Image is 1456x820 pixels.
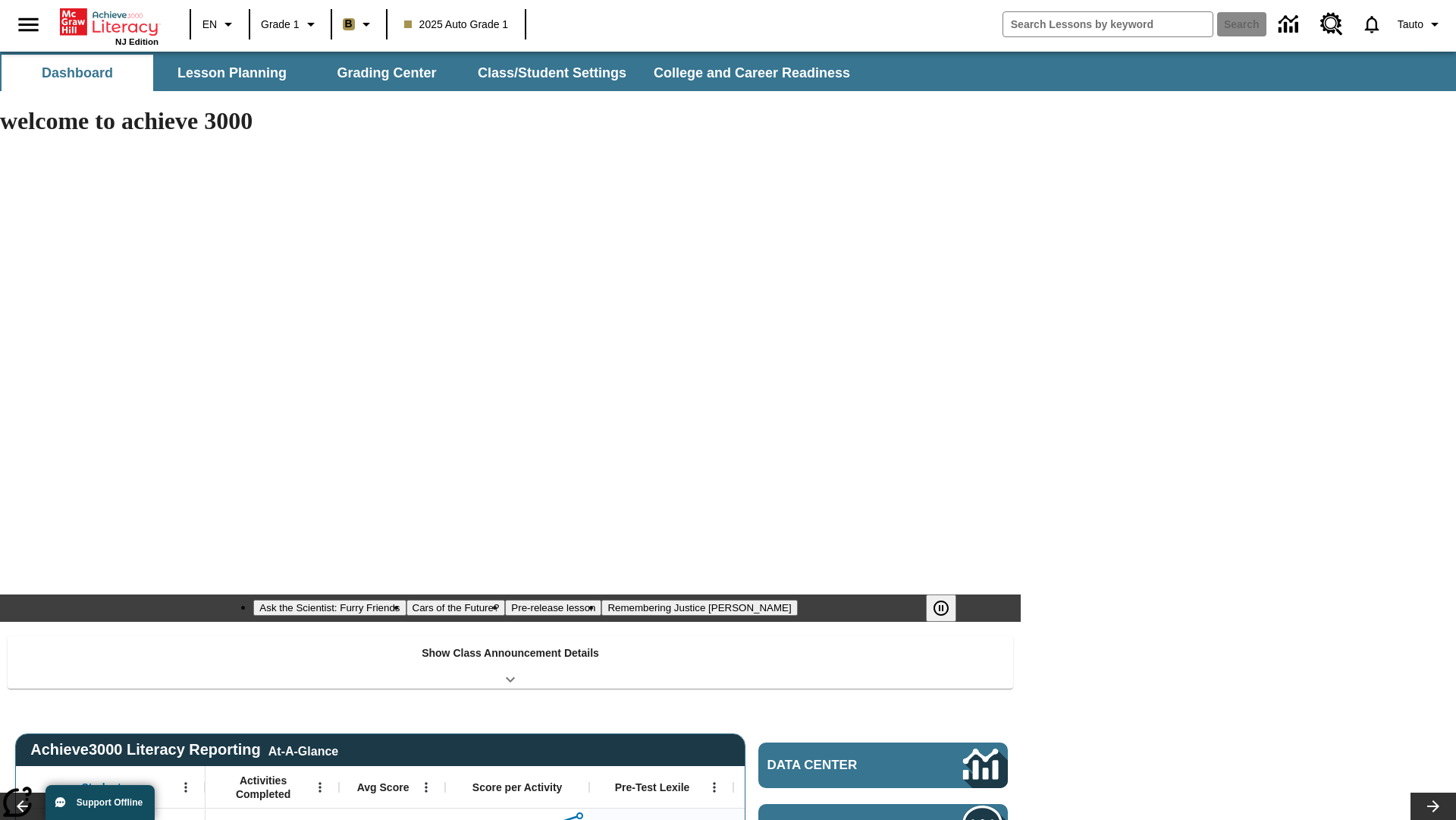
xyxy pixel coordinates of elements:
button: College and Career Readiness [642,55,862,91]
button: Open side menu [6,2,51,47]
a: Data Center [1269,4,1311,46]
span: Pre-Test Lexile [615,781,690,794]
a: Home [60,7,158,37]
button: Slide 1 Ask the Scientist: Furry Friends [253,600,406,616]
button: Open Menu [415,776,438,799]
span: Support Offline [77,797,143,808]
button: Profile/Settings [1392,11,1450,38]
button: Lesson Planning [156,55,308,91]
button: Grade: Grade 1, Select a grade [255,11,326,38]
button: Language: EN, Select a language [196,11,244,38]
button: Open Menu [703,776,726,799]
button: Class/Student Settings [466,55,639,91]
span: Score per Activity [472,781,563,794]
div: Show Class Announcement Details [8,636,1013,689]
button: Pause [926,594,956,622]
a: Resource Center, Will open in new tab [1311,4,1352,45]
input: search field [1003,12,1213,36]
span: EN [202,17,217,33]
p: Show Class Announcement Details [422,645,599,661]
div: Pause [926,594,971,622]
button: Slide 2 Cars of the Future? [406,600,506,616]
span: 2025 Auto Grade 1 [404,17,509,33]
button: Grading Center [311,55,463,91]
a: Data Center [758,743,1008,788]
button: Dashboard [2,55,153,91]
button: Open Menu [309,776,331,799]
span: B [345,14,353,33]
button: Slide 4 Remembering Justice O'Connor [601,600,797,616]
a: Notifications [1352,5,1392,44]
div: Home [60,5,158,46]
span: Grade 1 [261,17,300,33]
span: Data Center [767,758,911,773]
button: Slide 3 Pre-release lesson [505,600,601,616]
div: At-A-Glance [268,742,338,758]
button: Open Menu [174,776,197,799]
span: NJ Edition [115,37,158,46]
button: Lesson carousel, Next [1410,793,1456,820]
span: Tauto [1398,17,1423,33]
span: Avg Score [357,781,409,794]
span: Activities Completed [213,774,313,801]
span: Achieve3000 Literacy Reporting [30,741,338,758]
span: Student [82,781,121,794]
button: Boost Class color is light brown. Change class color [337,11,381,38]
button: Support Offline [45,785,155,820]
